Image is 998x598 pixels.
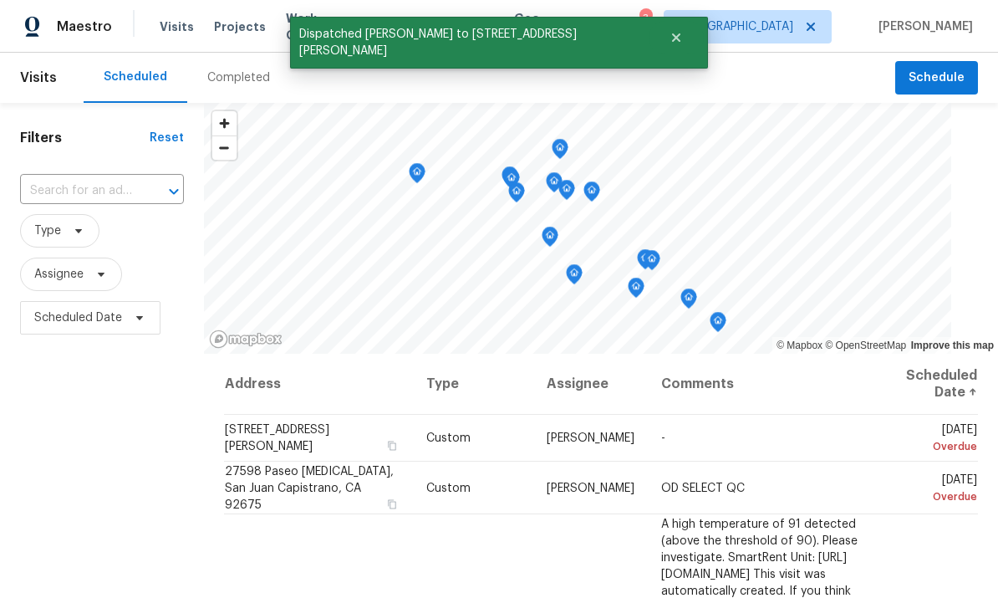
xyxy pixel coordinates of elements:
[162,180,186,203] button: Open
[547,482,634,493] span: [PERSON_NAME]
[34,266,84,283] span: Assignee
[888,488,977,504] div: Overdue
[34,222,61,239] span: Type
[777,340,822,351] a: Mapbox
[661,482,745,493] span: OD SELECT QC
[552,139,568,165] div: Map marker
[825,340,906,351] a: OpenStreetMap
[225,424,329,452] span: [STREET_ADDRESS][PERSON_NAME]
[20,178,137,204] input: Search for an address...
[209,330,283,349] a: Mapbox homepage
[648,354,874,415] th: Comments
[514,10,611,43] span: Geo Assignments
[409,163,425,189] div: Map marker
[20,59,57,96] span: Visits
[911,340,994,351] a: Improve this map
[225,465,394,510] span: 27598 Paseo [MEDICAL_DATA], San Juan Capistrano, CA 92675
[286,10,354,43] span: Work Orders
[34,309,122,326] span: Scheduled Date
[104,69,167,85] div: Scheduled
[872,18,973,35] span: [PERSON_NAME]
[639,10,651,27] div: 3
[888,473,977,504] span: [DATE]
[384,438,400,453] button: Copy Address
[895,61,978,95] button: Schedule
[224,354,413,415] th: Address
[644,250,660,276] div: Map marker
[503,169,520,195] div: Map marker
[888,424,977,455] span: [DATE]
[547,432,634,444] span: [PERSON_NAME]
[207,69,270,86] div: Completed
[680,289,697,314] div: Map marker
[204,103,951,354] canvas: Map
[710,312,726,338] div: Map marker
[628,278,644,304] div: Map marker
[212,111,237,135] button: Zoom in
[426,482,471,493] span: Custom
[649,21,704,54] button: Close
[874,354,978,415] th: Scheduled Date ↑
[57,18,112,35] span: Maestro
[212,136,237,160] span: Zoom out
[214,18,266,35] span: Projects
[212,135,237,160] button: Zoom out
[502,166,518,192] div: Map marker
[678,18,793,35] span: [GEOGRAPHIC_DATA]
[290,17,649,69] span: Dispatched [PERSON_NAME] to [STREET_ADDRESS][PERSON_NAME]
[661,432,665,444] span: -
[384,496,400,511] button: Copy Address
[20,130,150,146] h1: Filters
[150,130,184,146] div: Reset
[888,438,977,455] div: Overdue
[160,18,194,35] span: Visits
[637,249,654,275] div: Map marker
[909,68,965,89] span: Schedule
